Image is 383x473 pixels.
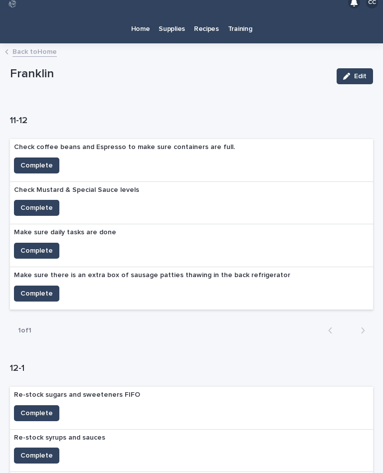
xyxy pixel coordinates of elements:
button: Edit [337,68,373,84]
h1: 11-12 [10,115,373,127]
button: Complete [14,200,59,216]
p: Check coffee beans and Espresso to make sure containers are full. [14,143,235,152]
button: Back [320,326,347,335]
a: Recipes [190,12,223,43]
p: 1 of 1 [10,318,39,343]
span: Edit [354,73,367,80]
p: Training [228,12,252,33]
a: Re-stock syrups and saucesComplete [10,430,373,473]
p: Re-stock sugars and sweeteners FIFO [14,391,140,399]
span: Complete [20,289,53,299]
a: Home [127,12,155,43]
span: Complete [20,246,53,256]
h1: 12-1 [10,363,373,375]
p: Re-stock syrups and sauces [14,434,105,442]
p: Check Mustard & Special Sauce levels [14,186,139,194]
a: Supplies [154,12,190,43]
button: Next [347,326,373,335]
button: Complete [14,158,59,173]
button: Complete [14,448,59,464]
a: Check coffee beans and Espresso to make sure containers are full.Complete [10,139,373,182]
a: Make sure there is an extra box of sausage patties thawing in the back refrigeratorComplete [10,267,373,310]
button: Complete [14,405,59,421]
button: Complete [14,286,59,302]
span: Complete [20,203,53,213]
a: Training [223,12,257,43]
p: Franklin [10,67,329,81]
p: Make sure there is an extra box of sausage patties thawing in the back refrigerator [14,271,290,280]
p: Supplies [159,12,185,33]
span: Complete [20,160,53,170]
a: Make sure daily tasks are doneComplete [10,224,373,267]
button: Complete [14,243,59,259]
p: Home [131,12,150,33]
p: Make sure daily tasks are done [14,228,116,237]
span: Complete [20,408,53,418]
span: Complete [20,451,53,461]
a: Check Mustard & Special Sauce levelsComplete [10,182,373,225]
a: Re-stock sugars and sweeteners FIFOComplete [10,387,373,430]
p: Recipes [194,12,219,33]
a: Back toHome [12,45,57,57]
